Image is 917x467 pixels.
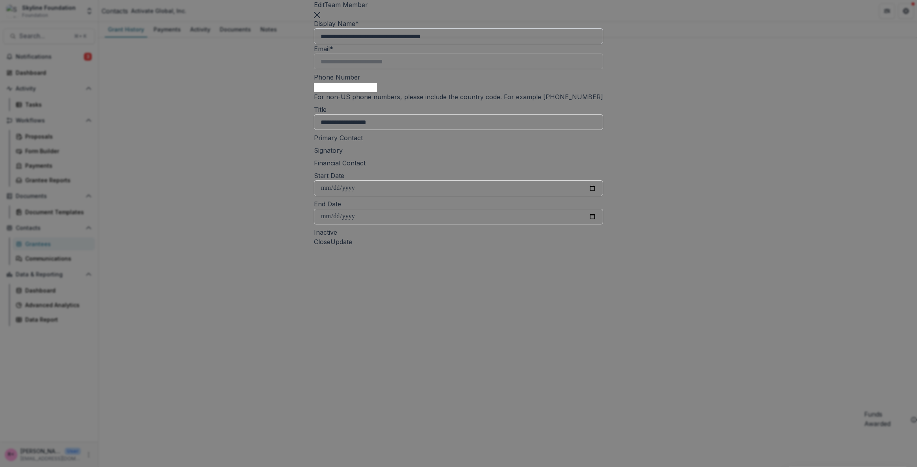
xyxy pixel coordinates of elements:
div: For non-US phone numbers, please include the country code. For example [PHONE_NUMBER] [314,92,603,102]
button: Update [330,237,352,246]
label: Inactive [314,228,337,236]
label: Start Date [314,172,344,180]
button: Close [314,9,320,19]
label: Display Name [314,20,359,28]
label: Title [314,106,327,113]
button: Close [314,237,330,246]
label: End Date [314,200,341,208]
label: Signatory [314,146,343,154]
label: Email [314,45,333,53]
label: Phone Number [314,73,360,81]
label: Primary Contact [314,134,363,142]
label: Financial Contact [314,159,366,167]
